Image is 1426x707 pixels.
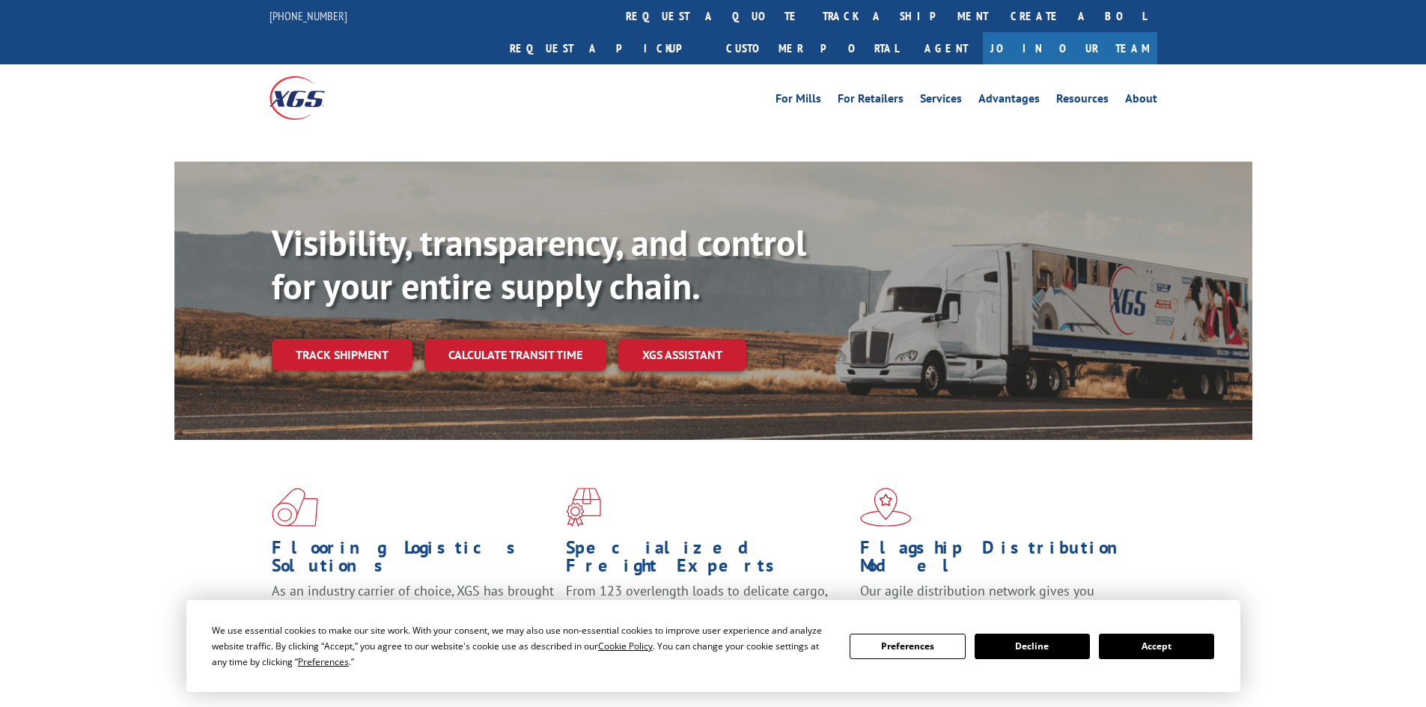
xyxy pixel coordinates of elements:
button: Preferences [850,634,965,659]
a: Customer Portal [715,32,909,64]
img: xgs-icon-focused-on-flooring-red [566,488,601,527]
b: Visibility, transparency, and control for your entire supply chain. [272,219,806,309]
a: Request a pickup [499,32,715,64]
a: XGS ASSISTANT [618,339,746,371]
a: For Retailers [838,93,904,109]
button: Decline [975,634,1090,659]
a: Agent [909,32,983,64]
p: From 123 overlength loads to delicate cargo, our experienced staff knows the best way to move you... [566,582,849,649]
a: Services [920,93,962,109]
div: We use essential cookies to make our site work. With your consent, we may also use non-essential ... [212,622,832,670]
h1: Flagship Distribution Model [860,539,1143,582]
span: Preferences [298,655,349,668]
a: For Mills [776,93,821,109]
a: Track shipment [272,339,412,370]
h1: Flooring Logistics Solutions [272,539,555,582]
span: As an industry carrier of choice, XGS has brought innovation and dedication to flooring logistics... [272,582,554,635]
a: Join Our Team [983,32,1157,64]
a: About [1125,93,1157,109]
h1: Specialized Freight Experts [566,539,849,582]
span: Our agile distribution network gives you nationwide inventory management on demand. [860,582,1136,617]
a: [PHONE_NUMBER] [269,8,347,23]
a: Advantages [978,93,1040,109]
img: xgs-icon-total-supply-chain-intelligence-red [272,488,318,527]
span: Cookie Policy [598,640,653,652]
a: Resources [1056,93,1109,109]
div: Cookie Consent Prompt [186,600,1240,692]
img: xgs-icon-flagship-distribution-model-red [860,488,912,527]
button: Accept [1099,634,1214,659]
a: Calculate transit time [424,339,606,371]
